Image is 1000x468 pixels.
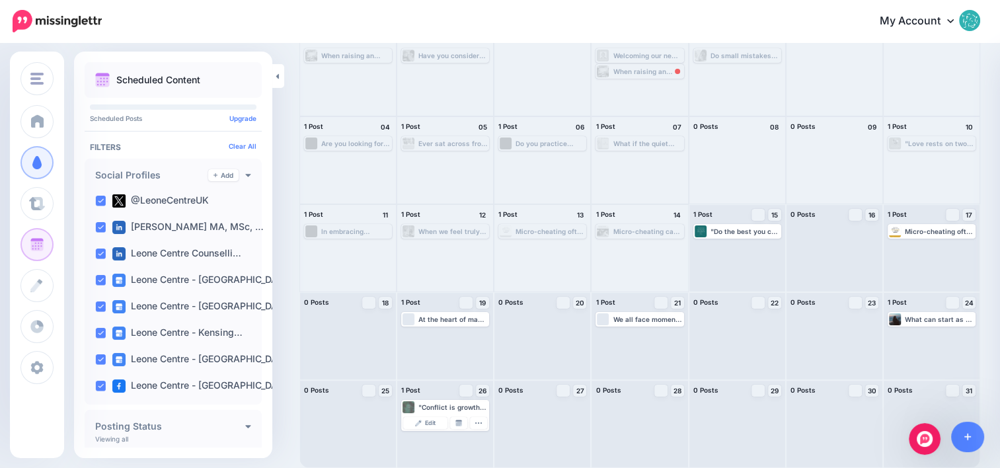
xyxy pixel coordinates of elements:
a: 16 [865,209,878,221]
span: 1 Post [888,210,907,218]
span: 31 [966,387,972,394]
h4: 14 [671,209,684,221]
img: logo [26,25,48,46]
span: 1 Post [596,122,615,130]
label: Leone Centre - [GEOGRAPHIC_DATA]… [112,353,301,366]
img: pencil.png [415,420,422,426]
span: 1 Post [596,298,615,306]
span: 1 Post [304,122,323,130]
div: Are you looking for a new opportunity? Join our team at [GEOGRAPHIC_DATA]! We're currently lookin... [321,139,391,147]
span: 0 Posts [498,298,523,306]
span: 0 Posts [693,122,718,130]
p: Scheduled Posts [90,115,256,122]
img: twitter-square.png [112,194,126,208]
h4: 13 [573,209,586,221]
a: 26 [476,385,489,397]
h4: Filters [90,142,256,152]
p: Viewing all [95,435,128,443]
span: 0 Posts [790,122,816,130]
a: Clear All [229,142,256,150]
h4: 11 [379,209,392,221]
span: 24 [964,299,973,306]
a: 25 [379,385,392,397]
span: 23 [868,299,876,306]
p: Scheduled Content [116,75,200,85]
h4: 09 [865,121,878,133]
span: 1 Post [401,210,420,218]
a: 17 [962,209,976,221]
span: 0 Posts [790,210,816,218]
a: My Account [866,5,980,38]
a: 15 [768,209,781,221]
div: In embracing traditional and modern values, parenting [DATE] can become: "A living dialogue betwe... [321,227,391,235]
img: Profile image for Justine [208,21,234,48]
img: linkedin-square.png [112,247,126,260]
a: 29 [768,385,781,397]
h4: 12 [476,209,489,221]
span: 0 Posts [693,298,718,306]
div: At the heart of many family conflicts lies a clash between cultural heritage and modern values, b... [418,315,488,323]
span: 0 Posts [498,386,523,394]
span: 0 Posts [304,298,329,306]
img: calendar.png [95,73,110,87]
div: Have you considered the difference between hearing and listening? Hearing happens automatically, ... [418,52,488,59]
a: 19 [476,297,489,309]
img: menu.png [30,73,44,85]
span: 16 [868,212,875,218]
div: Send us a message [13,231,251,268]
span: Messages [176,379,221,389]
span: 26 [479,387,486,394]
span: 28 [673,387,681,394]
span: 0 Posts [888,386,913,394]
a: 21 [671,297,684,309]
div: Do small mistakes sometimes feel like personal failures? You're not alone. Read our blog to learn... [711,52,780,59]
img: google_business-square.png [112,274,126,287]
span: 1 Post [596,210,615,218]
span: 1 Post [693,210,712,218]
span: You’ll get replies here and in your email: ✉️ [PERSON_NAME][EMAIL_ADDRESS][DOMAIN_NAME] The team ... [59,187,681,198]
a: 30 [865,385,878,397]
span: 21 [674,299,681,306]
img: google_business-square.png [112,353,126,366]
span: Home [51,379,81,389]
span: 1 Post [401,122,420,130]
div: Micro-cheating often exists in the grey areas of secrecy, intent, and emotional disconnection. "O... [516,227,585,235]
label: Leone Centre - Kensing… [112,327,243,340]
h4: 10 [962,121,976,133]
div: What if the quiet voice whispering “you’re not enough” wasn’t a flaw in your character, but a ref... [613,139,682,147]
span: 19 [479,299,486,306]
h4: 07 [671,121,684,133]
button: Messages [132,346,264,399]
span: 1 Post [401,298,420,306]
span: 0 Posts [596,386,621,394]
a: 20 [573,297,586,309]
h4: 06 [573,121,586,133]
label: Leone Centre - [GEOGRAPHIC_DATA]… [112,379,301,393]
span: 1 Post [498,122,518,130]
span: 0 Posts [693,386,718,394]
a: 28 [671,385,684,397]
a: 24 [962,297,976,309]
div: Send us a message [27,243,221,256]
label: Leone Centre - [GEOGRAPHIC_DATA]… [112,300,301,313]
span: 30 [867,387,876,394]
a: Add [208,169,239,181]
div: Do you practice active listening during conversations? To truly listen is to say without words: “... [516,139,585,147]
label: @LeoneCentreUK [112,194,209,208]
div: Ever sat across from your parents or in-laws as they offer “advice” on how you’re raising your ch... [418,139,488,147]
a: Edit [403,417,447,429]
img: calendar-grey-darker.png [455,420,462,426]
img: google_business-square.png [112,300,126,313]
h4: Social Profiles [95,171,208,180]
div: Recent message [27,167,237,180]
div: • 5h ago [115,200,153,214]
span: 20 [576,299,584,306]
label: [PERSON_NAME] MA, MSc, … [112,221,264,234]
span: 0 Posts [790,298,816,306]
p: Hi there 👋 [26,94,238,116]
span: 29 [771,387,779,394]
span: 27 [576,387,584,394]
div: Missinglettr [59,200,112,214]
span: 0 Posts [304,386,329,394]
div: "Conflict is growth trying to happen." - [PERSON_NAME] Do you agree? Let's discuss... #Therapy #R... [418,403,488,411]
